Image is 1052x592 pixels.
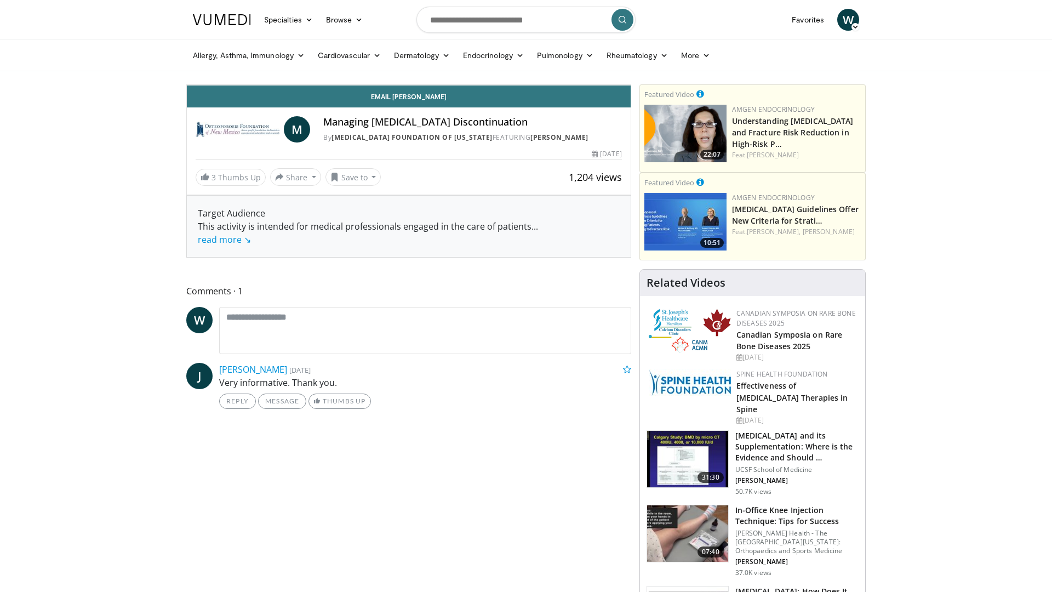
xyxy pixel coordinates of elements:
a: Spine Health Foundation [736,369,828,379]
a: 3 Thumbs Up [196,169,266,186]
small: [DATE] [289,365,311,375]
span: 31:30 [697,472,724,483]
a: Understanding [MEDICAL_DATA] and Fracture Risk Reduction in High-Risk P… [732,116,854,149]
p: 37.0K views [735,568,771,577]
small: Featured Video [644,178,694,187]
span: 10:51 [700,238,724,248]
h3: In-Office Knee Injection Technique: Tips for Success [735,505,859,527]
button: Share [270,168,321,186]
span: Comments 1 [186,284,631,298]
div: [DATE] [592,149,621,159]
p: [PERSON_NAME] [735,476,859,485]
img: Osteoporosis Foundation of New Mexico [196,116,279,143]
a: Browse [319,9,370,31]
a: Message [258,394,306,409]
img: 59b7dea3-8883-45d6-a110-d30c6cb0f321.png.150x105_q85_autocrop_double_scale_upscale_version-0.2.png [649,309,731,353]
a: Specialties [258,9,319,31]
a: Rheumatology [600,44,674,66]
div: [DATE] [736,415,856,425]
span: 07:40 [697,547,724,557]
p: [PERSON_NAME] Health - The [GEOGRAPHIC_DATA][US_STATE]: Orthopaedics and Sports Medicine [735,529,859,555]
p: 50.7K views [735,487,771,496]
a: [PERSON_NAME], [747,227,801,236]
h4: Related Videos [647,276,725,289]
p: [PERSON_NAME] [735,557,859,566]
span: 3 [211,172,216,183]
p: UCSF School of Medicine [735,465,859,474]
a: Thumbs Up [308,394,370,409]
div: [DATE] [736,352,856,362]
a: Effectiveness of [MEDICAL_DATA] Therapies in Spine [736,380,848,414]
img: 57d53db2-a1b3-4664-83ec-6a5e32e5a601.png.150x105_q85_autocrop_double_scale_upscale_version-0.2.jpg [649,369,731,396]
img: 4bb25b40-905e-443e-8e37-83f056f6e86e.150x105_q85_crop-smart_upscale.jpg [647,431,728,488]
a: Amgen Endocrinology [732,193,815,202]
a: Reply [219,394,256,409]
a: Canadian Symposia on Rare Bone Diseases 2025 [736,329,843,351]
h4: Managing [MEDICAL_DATA] Discontinuation [323,116,621,128]
img: 9b54ede4-9724-435c-a780-8950048db540.150x105_q85_crop-smart_upscale.jpg [647,505,728,562]
a: W [837,9,859,31]
a: Pulmonology [530,44,600,66]
span: 22:07 [700,150,724,160]
a: [PERSON_NAME] [219,363,287,375]
a: [PERSON_NAME] [803,227,855,236]
button: Save to [325,168,381,186]
a: Canadian Symposia on Rare Bone Diseases 2025 [736,309,856,328]
a: 31:30 [MEDICAL_DATA] and its Supplementation: Where is the Evidence and Should … UCSF School of M... [647,430,859,496]
img: c9a25db3-4db0-49e1-a46f-17b5c91d58a1.png.150x105_q85_crop-smart_upscale.png [644,105,727,162]
div: By FEATURING [323,133,621,143]
span: 1,204 views [569,170,622,184]
a: Dermatology [387,44,456,66]
a: Allergy, Asthma, Immunology [186,44,311,66]
p: Very informative. Thank you. [219,376,631,389]
input: Search topics, interventions [416,7,636,33]
div: Feat. [732,227,861,237]
a: [MEDICAL_DATA] Foundation of [US_STATE] [331,133,493,142]
img: 7b525459-078d-43af-84f9-5c25155c8fbb.png.150x105_q85_crop-smart_upscale.jpg [644,193,727,251]
small: Featured Video [644,89,694,99]
a: W [186,307,213,333]
a: 10:51 [644,193,727,251]
a: Endocrinology [456,44,530,66]
a: More [674,44,717,66]
a: M [284,116,310,143]
a: J [186,363,213,389]
a: 07:40 In-Office Knee Injection Technique: Tips for Success [PERSON_NAME] Health - The [GEOGRAPHIC... [647,505,859,577]
a: [PERSON_NAME] [530,133,588,142]
a: Email [PERSON_NAME] [187,86,631,107]
a: Favorites [785,9,831,31]
a: read more ↘ [198,234,251,246]
a: [PERSON_NAME] [747,150,799,160]
div: Target Audience This activity is intended for medical professionals engaged in the care of patients [198,207,620,246]
img: VuMedi Logo [193,14,251,25]
a: Amgen Endocrinology [732,105,815,114]
div: Feat. [732,150,861,160]
a: 22:07 [644,105,727,162]
a: [MEDICAL_DATA] Guidelines Offer New Criteria for Strati… [732,204,859,226]
a: Cardiovascular [311,44,387,66]
h3: [MEDICAL_DATA] and its Supplementation: Where is the Evidence and Should … [735,430,859,463]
